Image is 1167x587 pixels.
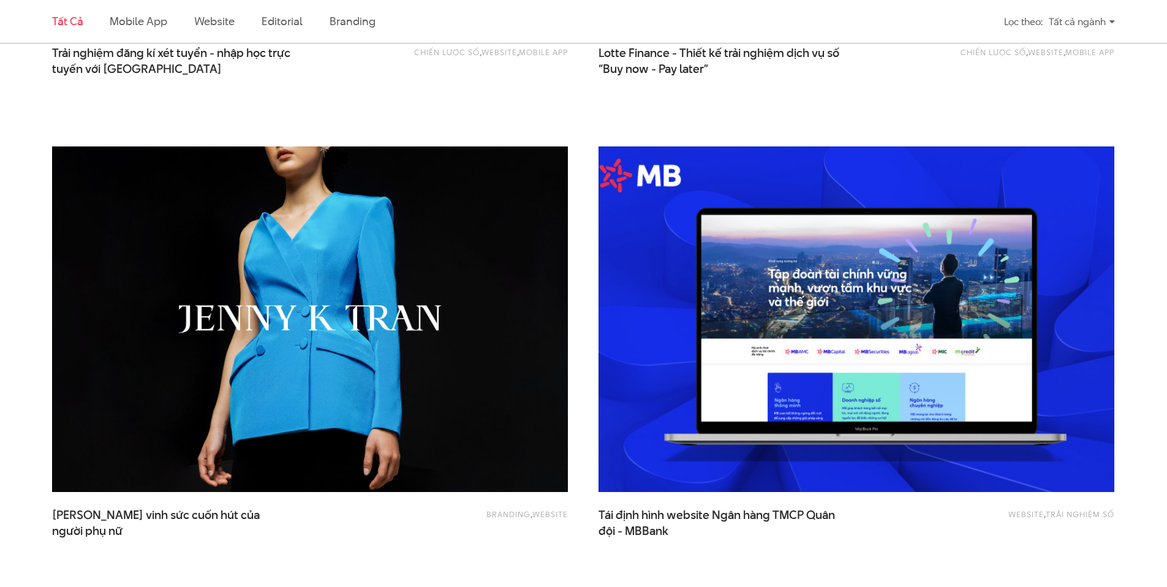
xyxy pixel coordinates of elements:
[110,13,167,29] a: Mobile app
[52,507,297,538] span: [PERSON_NAME] vinh sức cuốn hút của
[52,61,222,77] span: tuyến với [GEOGRAPHIC_DATA]
[262,13,303,29] a: Editorial
[599,523,668,539] span: đội - MBBank
[52,146,568,492] img: Jenny K Tran_Rebrand_Fashion_VietNam
[330,13,375,29] a: Branding
[908,45,1114,70] div: , ,
[908,507,1114,532] div: ,
[961,47,1026,58] a: Chiến lược số
[599,507,844,538] a: Tái định hình website Ngân hàng TMCP Quânđội - MBBank
[194,13,235,29] a: Website
[414,47,480,58] a: Chiến lược số
[486,509,531,520] a: Branding
[52,507,297,538] a: [PERSON_NAME] vinh sức cuốn hút củangười phụ nữ
[599,45,844,76] a: Lotte Finance - Thiết kế trải nghiệm dịch vụ số“Buy now - Pay later”
[52,13,83,29] a: Tất cả
[599,507,844,538] span: Tái định hình website Ngân hàng TMCP Quân
[1065,47,1114,58] a: Mobile app
[573,129,1140,510] img: tái định hình website ngân hàng tmcp quân đội mbbank
[1049,11,1115,32] div: Tất cả ngành
[1028,47,1063,58] a: Website
[519,47,568,58] a: Mobile app
[1004,11,1043,32] div: Lọc theo:
[52,45,297,76] span: Trải nghiệm đăng kí xét tuyển - nhập học trực
[1046,509,1114,520] a: Trải nghiệm số
[1008,509,1044,520] a: Website
[532,509,568,520] a: Website
[52,523,123,539] span: người phụ nữ
[599,45,844,76] span: Lotte Finance - Thiết kế trải nghiệm dịch vụ số
[361,45,568,70] div: , ,
[361,507,568,532] div: ,
[482,47,517,58] a: Website
[599,61,708,77] span: “Buy now - Pay later”
[52,45,297,76] a: Trải nghiệm đăng kí xét tuyển - nhập học trựctuyến với [GEOGRAPHIC_DATA]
